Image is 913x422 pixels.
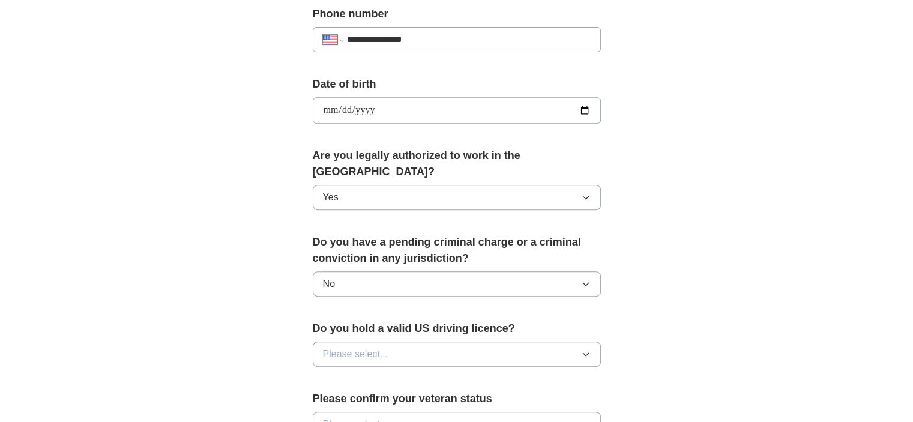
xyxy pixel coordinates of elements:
[313,342,601,367] button: Please select...
[313,76,601,92] label: Date of birth
[323,347,388,361] span: Please select...
[313,321,601,337] label: Do you hold a valid US driving licence?
[313,271,601,297] button: No
[313,185,601,210] button: Yes
[323,190,339,205] span: Yes
[313,391,601,407] label: Please confirm your veteran status
[313,234,601,267] label: Do you have a pending criminal charge or a criminal conviction in any jurisdiction?
[313,6,601,22] label: Phone number
[313,148,601,180] label: Are you legally authorized to work in the [GEOGRAPHIC_DATA]?
[323,277,335,291] span: No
